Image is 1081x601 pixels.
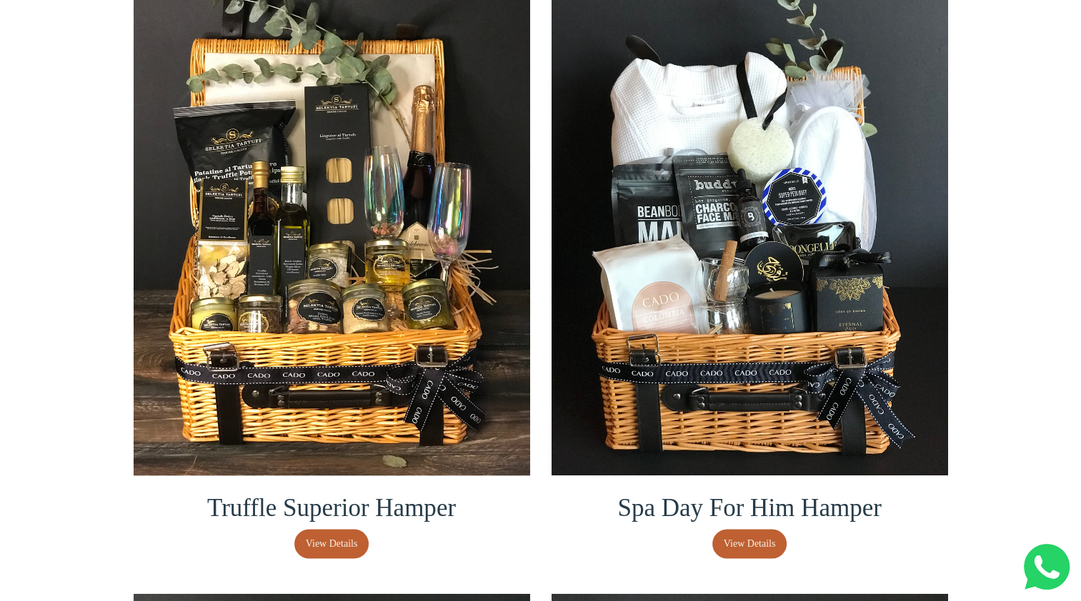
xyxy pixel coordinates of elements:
[1024,544,1070,590] img: Whatsapp
[724,536,776,552] span: View Details
[552,493,948,523] h3: Spa Day For Him Hamper
[306,536,358,552] span: View Details
[134,493,530,523] h3: Truffle Superior Hamper
[712,529,787,558] a: View Details
[294,529,369,558] a: View Details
